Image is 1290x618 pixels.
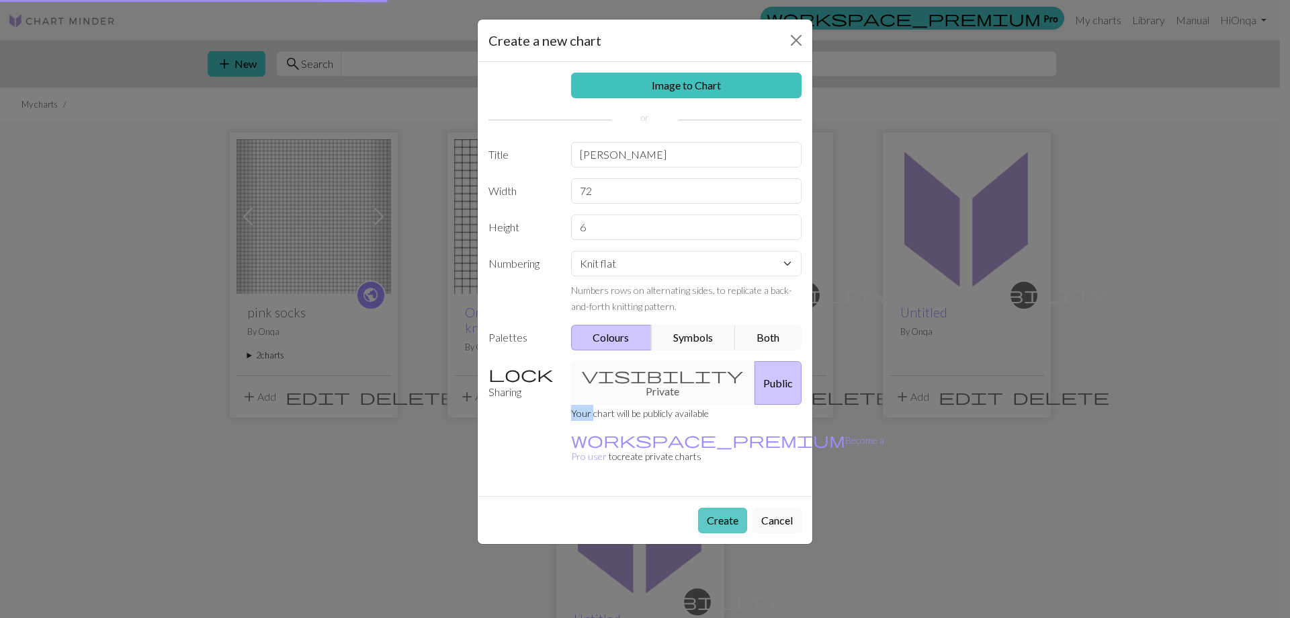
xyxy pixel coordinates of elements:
span: workspace_premium [571,430,845,449]
h5: Create a new chart [488,30,601,50]
button: Public [755,361,802,405]
a: Become a Pro user [571,434,884,462]
label: Palettes [480,325,563,350]
button: Close [785,30,807,51]
button: Create [698,508,747,533]
label: Width [480,178,563,204]
small: Numbers rows on alternating sides, to replicate a back-and-forth knitting pattern. [571,284,792,312]
button: Both [735,325,802,350]
label: Height [480,215,563,240]
small: Your chart will be publicly available [571,408,709,419]
button: Colours [571,325,652,350]
button: Symbols [651,325,736,350]
label: Numbering [480,251,563,314]
label: Sharing [480,361,563,405]
small: to create private charts [571,434,884,462]
a: Image to Chart [571,73,802,98]
button: Cancel [752,508,802,533]
label: Title [480,142,563,167]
